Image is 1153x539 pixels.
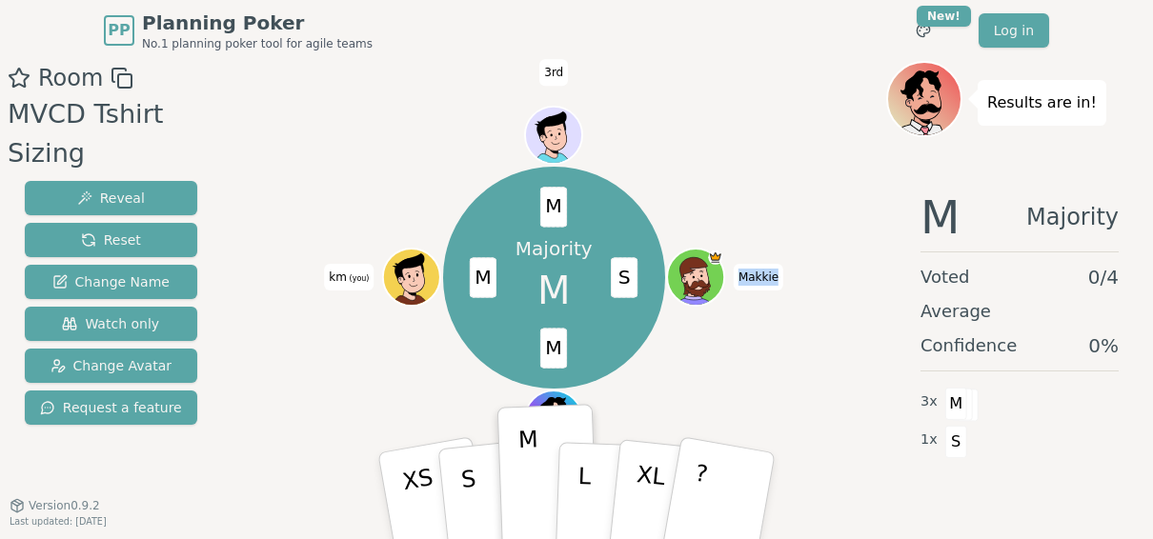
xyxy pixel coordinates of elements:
[142,36,373,51] span: No.1 planning poker tool for agile teams
[29,498,100,513] span: Version 0.9.2
[385,250,438,304] button: Click to change your avatar
[10,516,107,527] span: Last updated: [DATE]
[537,262,571,319] span: M
[1088,332,1119,359] span: 0 %
[40,398,182,417] span: Request a feature
[920,298,991,325] span: Average
[517,426,540,529] p: M
[920,194,960,240] span: M
[945,426,967,458] span: S
[25,265,197,299] button: Change Name
[1088,264,1119,290] span: 0 / 4
[987,90,1097,116] p: Results are in!
[347,274,370,283] span: (you)
[81,230,141,250] span: Reset
[920,332,1017,359] span: Confidence
[906,13,941,48] button: New!
[25,181,197,215] button: Reveal
[25,349,197,383] button: Change Avatar
[920,391,938,412] span: 3 x
[62,314,159,333] span: Watch only
[77,189,145,208] span: Reveal
[539,60,568,87] span: Click to change your name
[1026,194,1119,240] span: Majority
[25,390,197,425] button: Request a feature
[917,6,971,27] div: New!
[142,10,373,36] span: Planning Poker
[540,187,567,227] span: M
[108,19,130,42] span: PP
[10,498,100,513] button: Version0.9.2
[8,95,222,173] div: MVCD Tshirt Sizing
[540,328,567,368] span: M
[611,257,637,297] span: S
[920,429,938,450] span: 1 x
[470,257,496,297] span: M
[324,264,374,290] span: Click to change your name
[734,264,783,290] span: Click to change your name
[52,272,170,291] span: Change Name
[945,388,967,420] span: M
[25,223,197,257] button: Reset
[104,10,373,51] a: PPPlanning PokerNo.1 planning poker tool for agile teams
[709,250,723,265] span: Makkie is the host
[979,13,1049,48] a: Log in
[920,264,970,290] span: Voted
[51,356,172,375] span: Change Avatar
[25,307,197,341] button: Watch only
[516,235,593,262] p: Majority
[8,61,30,95] button: Add as favourite
[38,61,103,95] span: Room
